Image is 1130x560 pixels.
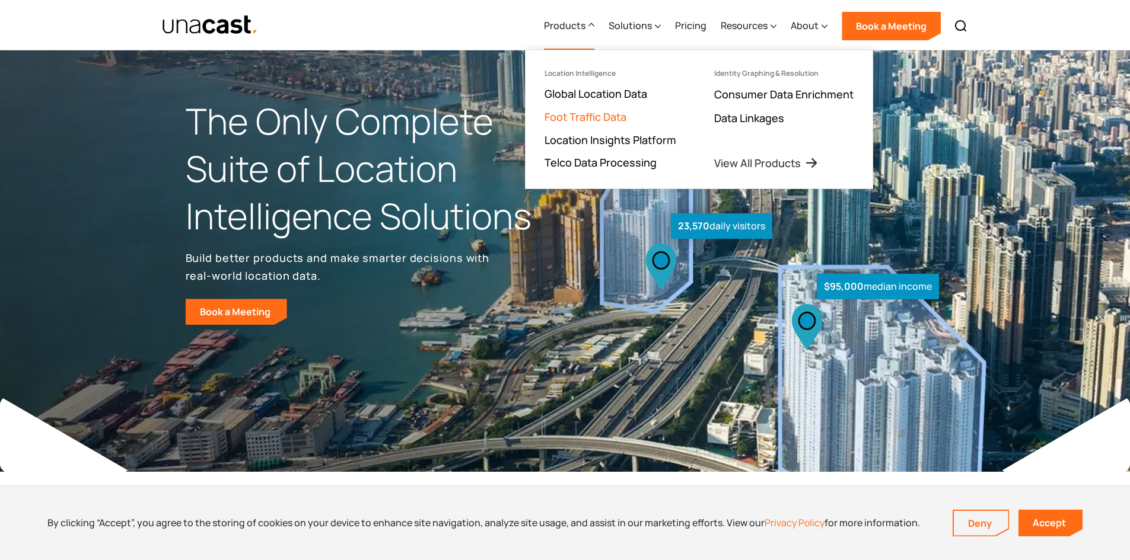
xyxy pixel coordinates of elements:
[721,2,776,50] div: Resources
[721,18,768,33] div: Resources
[525,50,873,189] nav: Products
[842,12,941,40] a: Book a Meeting
[545,155,657,169] a: Telco Data Processing
[47,516,920,529] div: By clicking “Accept”, you agree to the storing of cookies on your device to enhance site navigati...
[545,69,616,78] div: Location Intelligence
[544,2,594,50] div: Products
[714,111,784,125] a: Data Linkages
[609,2,661,50] div: Solutions
[544,18,585,33] div: Products
[186,299,287,325] a: Book a Meeting
[954,19,968,33] img: Search icon
[765,516,825,529] a: Privacy Policy
[954,511,1008,536] a: Deny
[162,15,259,36] a: home
[545,110,626,124] a: Foot Traffic Data
[791,18,819,33] div: About
[545,87,647,101] a: Global Location Data
[186,98,565,239] h1: The Only Complete Suite of Location Intelligence Solutions
[817,274,939,299] div: median income
[545,133,676,147] a: Location Insights Platform
[609,18,652,33] div: Solutions
[675,2,706,50] a: Pricing
[791,2,827,50] div: About
[678,219,709,232] strong: 23,570
[824,280,864,293] strong: $95,000
[714,156,819,170] a: View All Products
[714,87,854,101] a: Consumer Data Enrichment
[1018,510,1083,536] a: Accept
[162,15,259,36] img: Unacast text logo
[671,213,772,239] div: daily visitors
[714,69,819,78] div: Identity Graphing & Resolution
[186,249,494,284] p: Build better products and make smarter decisions with real-world location data.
